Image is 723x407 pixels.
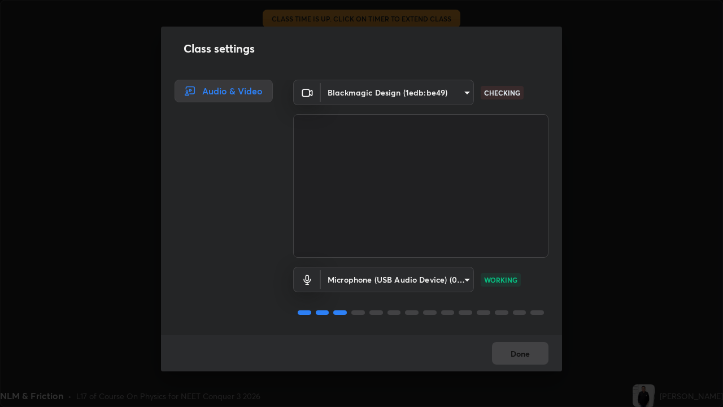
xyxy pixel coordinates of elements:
p: WORKING [484,275,517,285]
h2: Class settings [184,40,255,57]
div: Blackmagic Design (1edb:be49) [321,267,474,292]
div: Audio & Video [175,80,273,102]
p: CHECKING [484,88,520,98]
div: Blackmagic Design (1edb:be49) [321,80,474,105]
